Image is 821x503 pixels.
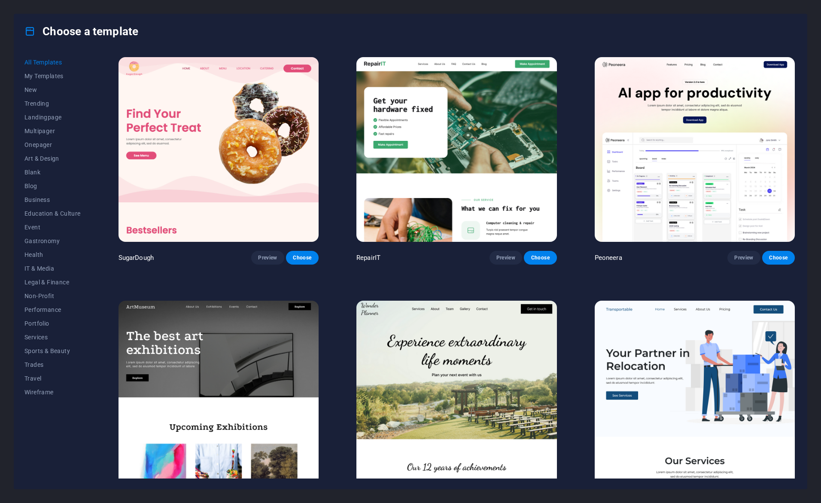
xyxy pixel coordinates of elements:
[24,306,81,313] span: Performance
[24,375,81,382] span: Travel
[762,251,795,265] button: Choose
[24,275,81,289] button: Legal & Finance
[595,301,795,485] img: Transportable
[24,234,81,248] button: Gastronomy
[356,57,556,242] img: RepairIT
[24,330,81,344] button: Services
[286,251,319,265] button: Choose
[356,301,556,485] img: Wonder Planner
[595,253,622,262] p: Peoneera
[24,86,81,93] span: New
[24,183,81,189] span: Blog
[24,385,81,399] button: Wireframe
[24,97,81,110] button: Trending
[119,301,319,485] img: Art Museum
[24,344,81,358] button: Sports & Beauty
[24,207,81,220] button: Education & Culture
[24,210,81,217] span: Education & Culture
[490,251,522,265] button: Preview
[24,196,81,203] span: Business
[24,251,81,258] span: Health
[24,114,81,121] span: Landingpage
[24,289,81,303] button: Non-Profit
[24,169,81,176] span: Blank
[24,348,81,354] span: Sports & Beauty
[24,193,81,207] button: Business
[531,254,550,261] span: Choose
[24,124,81,138] button: Multipager
[24,152,81,165] button: Art & Design
[24,55,81,69] button: All Templates
[24,303,81,317] button: Performance
[24,128,81,134] span: Multipager
[24,100,81,107] span: Trending
[24,317,81,330] button: Portfolio
[24,293,81,299] span: Non-Profit
[119,57,319,242] img: SugarDough
[24,155,81,162] span: Art & Design
[24,141,81,148] span: Onepager
[24,279,81,286] span: Legal & Finance
[24,59,81,66] span: All Templates
[258,254,277,261] span: Preview
[251,251,284,265] button: Preview
[356,253,380,262] p: RepairIT
[24,165,81,179] button: Blank
[24,262,81,275] button: IT & Media
[496,254,515,261] span: Preview
[24,138,81,152] button: Onepager
[24,224,81,231] span: Event
[524,251,556,265] button: Choose
[24,320,81,327] span: Portfolio
[727,251,760,265] button: Preview
[24,389,81,396] span: Wireframe
[24,73,81,79] span: My Templates
[595,57,795,242] img: Peoneera
[24,334,81,341] span: Services
[24,24,138,38] h4: Choose a template
[734,254,753,261] span: Preview
[24,372,81,385] button: Travel
[24,220,81,234] button: Event
[293,254,312,261] span: Choose
[24,110,81,124] button: Landingpage
[24,361,81,368] span: Trades
[24,358,81,372] button: Trades
[24,83,81,97] button: New
[24,179,81,193] button: Blog
[119,253,154,262] p: SugarDough
[24,265,81,272] span: IT & Media
[24,248,81,262] button: Health
[24,238,81,244] span: Gastronomy
[24,69,81,83] button: My Templates
[769,254,788,261] span: Choose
